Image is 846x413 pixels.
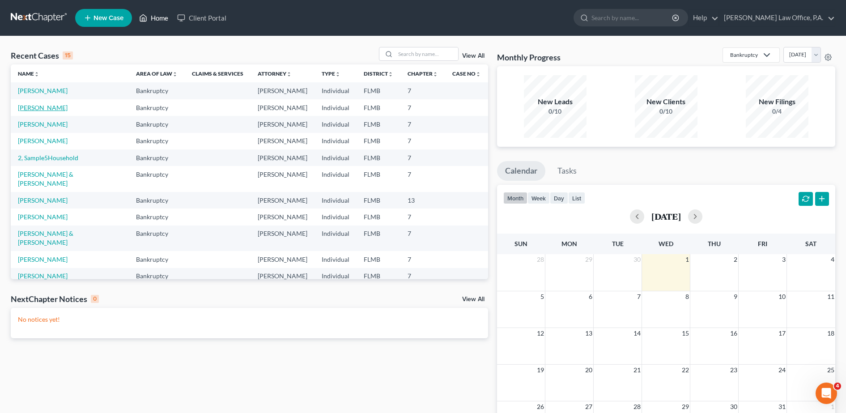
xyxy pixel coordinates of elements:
[129,251,185,268] td: Bankruptcy
[684,254,690,265] span: 1
[830,254,835,265] span: 4
[322,70,340,77] a: Typeunfold_more
[18,315,481,324] p: No notices yet!
[729,401,738,412] span: 30
[826,291,835,302] span: 11
[357,226,400,251] td: FLMB
[315,268,357,285] td: Individual
[315,116,357,132] td: Individual
[514,240,527,247] span: Sun
[689,10,718,26] a: Help
[635,107,697,116] div: 0/10
[34,72,39,77] i: unfold_more
[584,401,593,412] span: 27
[536,328,545,339] span: 12
[11,294,99,304] div: NextChapter Notices
[584,328,593,339] span: 13
[129,192,185,209] td: Bankruptcy
[129,82,185,99] td: Bankruptcy
[18,170,73,187] a: [PERSON_NAME] & [PERSON_NAME]
[476,72,481,77] i: unfold_more
[636,291,642,302] span: 7
[826,328,835,339] span: 18
[527,192,550,204] button: week
[633,401,642,412] span: 28
[129,99,185,116] td: Bankruptcy
[633,254,642,265] span: 30
[778,401,786,412] span: 31
[550,192,568,204] button: day
[63,51,73,60] div: 15
[400,268,445,285] td: 7
[364,70,393,77] a: Districtunfold_more
[826,365,835,375] span: 25
[778,365,786,375] span: 24
[357,133,400,149] td: FLMB
[834,383,841,390] span: 4
[400,192,445,209] td: 13
[315,226,357,251] td: Individual
[315,99,357,116] td: Individual
[251,209,315,225] td: [PERSON_NAME]
[588,291,593,302] span: 6
[173,10,231,26] a: Client Portal
[681,328,690,339] span: 15
[681,365,690,375] span: 22
[651,212,681,221] h2: [DATE]
[830,401,835,412] span: 1
[251,251,315,268] td: [PERSON_NAME]
[251,149,315,166] td: [PERSON_NAME]
[400,149,445,166] td: 7
[633,365,642,375] span: 21
[400,116,445,132] td: 7
[129,209,185,225] td: Bankruptcy
[400,166,445,192] td: 7
[251,133,315,149] td: [PERSON_NAME]
[729,328,738,339] span: 16
[462,296,485,302] a: View All
[18,120,68,128] a: [PERSON_NAME]
[524,97,587,107] div: New Leads
[258,70,292,77] a: Attorneyunfold_more
[11,50,73,61] div: Recent Cases
[816,383,837,404] iframe: Intercom live chat
[568,192,585,204] button: list
[400,251,445,268] td: 7
[357,116,400,132] td: FLMB
[315,251,357,268] td: Individual
[584,365,593,375] span: 20
[591,9,673,26] input: Search by name...
[746,107,808,116] div: 0/4
[251,192,315,209] td: [PERSON_NAME]
[400,209,445,225] td: 7
[549,161,585,181] a: Tasks
[315,82,357,99] td: Individual
[452,70,481,77] a: Case Nounfold_more
[18,87,68,94] a: [PERSON_NAME]
[584,254,593,265] span: 29
[315,192,357,209] td: Individual
[400,82,445,99] td: 7
[729,365,738,375] span: 23
[536,365,545,375] span: 19
[18,255,68,263] a: [PERSON_NAME]
[251,116,315,132] td: [PERSON_NAME]
[357,251,400,268] td: FLMB
[18,70,39,77] a: Nameunfold_more
[540,291,545,302] span: 5
[388,72,393,77] i: unfold_more
[129,133,185,149] td: Bankruptcy
[357,192,400,209] td: FLMB
[129,116,185,132] td: Bankruptcy
[94,15,123,21] span: New Case
[335,72,340,77] i: unfold_more
[18,137,68,145] a: [PERSON_NAME]
[733,254,738,265] span: 2
[536,401,545,412] span: 26
[778,291,786,302] span: 10
[400,226,445,251] td: 7
[408,70,438,77] a: Chapterunfold_more
[633,328,642,339] span: 14
[315,166,357,192] td: Individual
[758,240,767,247] span: Fri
